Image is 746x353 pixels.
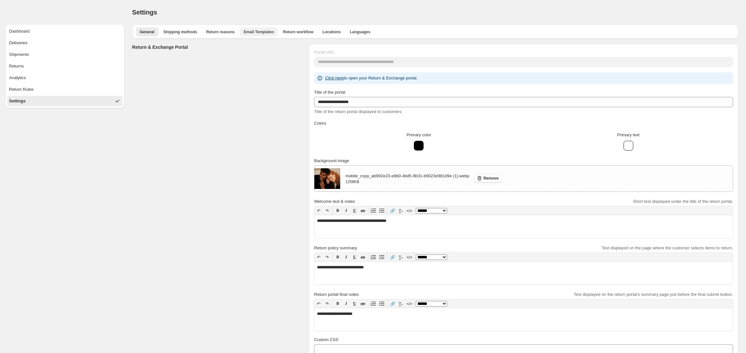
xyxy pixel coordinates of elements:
span: 𝐔 [353,254,356,259]
button: Analytics [7,73,122,83]
s: ab [361,255,365,260]
button: 🔗 [388,206,397,215]
button: Bullet list [378,253,386,261]
button: ab [359,253,367,261]
a: Click here [325,76,344,80]
button: ↶ [314,299,323,308]
span: Background image [314,158,349,163]
span: Languages [350,29,370,35]
button: Settings [7,96,122,106]
button: </> [405,299,414,308]
div: Deliveries [9,40,27,46]
button: T̲ₓ [397,206,405,215]
span: Short text displayed under the title of the return portal. [633,199,733,204]
span: Text displayed on the page where the customer selects items to return. [602,245,733,250]
s: ab [361,301,365,306]
button: Shipments [7,49,122,60]
span: Text displayed on the return portal's summary page just before the final submit button. [574,292,733,297]
span: Email Templates [244,29,274,35]
span: to open your Return & Exchange portal. [325,76,417,80]
div: Shipments [9,51,29,58]
div: Settings [9,98,26,104]
button: T̲ₓ [397,253,405,261]
span: Primary text [617,132,639,137]
span: 𝐔 [353,208,356,213]
button: 🔗 [388,299,397,308]
span: Portal URL [314,50,335,55]
div: Return Rules [9,86,34,93]
button: Bullet list [378,206,386,215]
button: Numbered list [369,299,378,308]
div: mobile_copy_ab992e23-e8b0-4bd5-9b31-b9023e981d9e (1).webp [345,173,469,184]
button: Deliveries [7,38,122,48]
button: T̲ₓ [397,299,405,308]
button: 𝑰 [342,253,350,261]
button: Numbered list [369,206,378,215]
span: Return policy summary [314,245,357,250]
button: Numbered list [369,253,378,261]
button: ab [359,206,367,215]
button: Remove [474,174,502,183]
button: 𝐁 [333,253,342,261]
button: </> [405,253,414,261]
button: 𝐁 [333,206,342,215]
button: ↷ [323,253,331,261]
p: 1258 KB [345,179,469,184]
button: 𝐔 [350,253,359,261]
span: Return reasons [206,29,235,35]
span: Locations [322,29,341,35]
span: Title of the portal [314,90,345,95]
div: Dashboard [9,28,30,35]
span: 𝐔 [353,301,356,306]
button: ↶ [314,206,323,215]
span: Primary color [406,132,431,137]
span: Colors [314,121,326,126]
button: 𝐁 [333,299,342,308]
button: 𝑰 [342,299,350,308]
button: 🔗 [388,253,397,261]
button: 𝐔 [350,206,359,215]
button: ab [359,299,367,308]
span: Custom CSS [314,337,338,342]
button: </> [405,206,414,215]
button: Return Rules [7,84,122,95]
button: Bullet list [378,299,386,308]
s: ab [361,208,365,213]
button: Returns [7,61,122,71]
span: Remove [483,176,499,181]
div: Analytics [9,75,26,81]
button: 𝑰 [342,206,350,215]
button: ↷ [323,299,331,308]
button: ↶ [314,253,323,261]
span: Shipping methods [163,29,197,35]
h3: Return & Exchange Portal [132,44,304,50]
span: Return workflow [283,29,313,35]
button: Dashboard [7,26,122,36]
span: Settings [132,9,157,16]
span: Title of the return portal displayed to customers [314,109,401,114]
span: Return portal final notes [314,292,359,297]
span: General [140,29,154,35]
div: Returns [9,63,24,69]
button: ↷ [323,206,331,215]
span: Welcome text & notes [314,199,355,204]
button: 𝐔 [350,299,359,308]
